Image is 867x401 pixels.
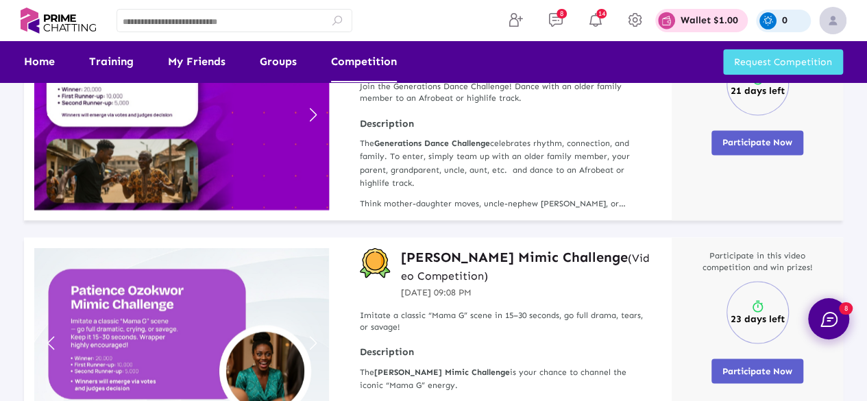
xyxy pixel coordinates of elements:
a: Next slide [304,100,322,130]
a: Previous slide [41,328,60,358]
p: [DATE] 09:08 PM [401,285,651,299]
span: Participate Now [722,137,792,147]
span: 14 [596,9,607,19]
img: timer.svg [750,300,764,313]
button: Request Competition [723,49,843,75]
p: Participate in this video competition and win prizes! [696,250,819,273]
span: 8 [557,9,567,19]
p: The celebrates rhythm, connection, and family. To enter, simply team up with an older family memb... [360,137,651,190]
a: My Friends [168,41,225,82]
strong: Description [360,118,651,130]
strong: Description [360,345,651,358]
a: Training [89,41,134,82]
span: 8 [839,302,853,315]
p: 0 [782,16,787,25]
p: The is your chance to channel the iconic “Mama G” energy. [360,365,651,391]
img: img [819,7,846,34]
button: Participate Now [711,130,803,155]
img: chat.svg [820,312,838,327]
strong: [PERSON_NAME] Mimic Challenge [374,367,510,376]
img: competition-badge.svg [360,247,391,278]
span: Participate Now [722,365,792,376]
p: 21 days left [731,86,785,97]
a: [PERSON_NAME] Mimic Challenge(Video Competition) [401,247,651,283]
p: Think mother-daughter moves, uncle-nephew [PERSON_NAME], or grandma-grandchild vibes. The focus i... [360,197,651,210]
a: Home [24,41,55,82]
span: Request Competition [734,56,832,68]
p: 23 days left [731,313,785,324]
p: Join the Generations Dance Challenge! Dance with an older family member to an Afrobeat or highlif... [360,81,651,104]
a: Previous slide [41,100,60,130]
a: Next slide [304,328,322,358]
p: Wallet $1.00 [681,16,738,25]
h3: [PERSON_NAME] Mimic Challenge [401,247,651,283]
button: 8 [808,298,849,339]
a: Groups [260,41,297,82]
img: logo [21,4,96,37]
div: 1 / 1 [34,20,329,210]
a: Competition [331,41,397,82]
strong: Generations Dance Challenge [374,138,490,148]
button: Participate Now [711,359,803,383]
p: Imitate a classic “Mama G” scene in 15–30 seconds, go full drama, tears, or savage! [360,309,651,332]
img: IMGWA1756411202294.jpg [34,20,329,210]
